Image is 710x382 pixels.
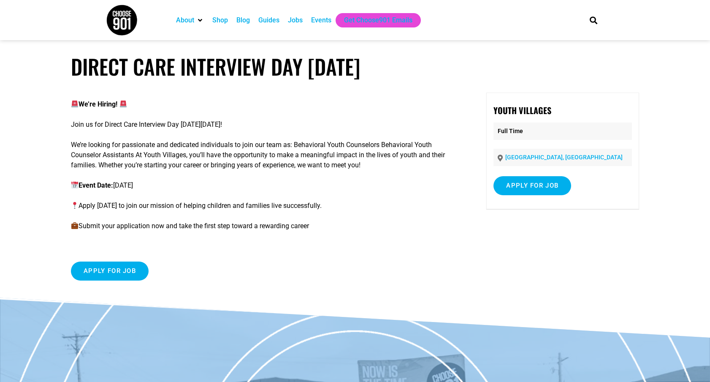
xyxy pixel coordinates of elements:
[71,202,78,209] img: 📍
[493,176,571,195] input: Apply for job
[236,15,250,25] a: Blog
[288,15,303,25] a: Jobs
[71,221,458,231] p: Submit your application now and take the first step toward a rewarding career
[258,15,279,25] a: Guides
[71,140,458,170] p: We’re looking for passionate and dedicated individuals to join our team as: Behavioral Youth Coun...
[71,262,149,281] input: Apply for job
[493,123,631,140] p: Full Time
[79,100,117,108] strong: We’re Hiring!
[71,120,458,130] p: Join us for Direct Care Interview Day [DATE][DATE]!
[505,154,623,161] a: [GEOGRAPHIC_DATA], [GEOGRAPHIC_DATA]
[311,15,331,25] a: Events
[172,13,208,27] div: About
[71,54,639,79] h1: Direct Care Interview Day [DATE]
[71,101,78,107] img: 🚨
[71,222,78,229] img: 💼
[176,15,194,25] a: About
[493,104,551,117] strong: Youth Villages
[71,182,78,188] img: 📅
[212,15,228,25] a: Shop
[587,13,601,27] div: Search
[344,15,412,25] a: Get Choose901 Emails
[172,13,575,27] nav: Main nav
[71,180,458,191] p: [DATE]
[79,181,113,189] strong: Event Date:
[71,201,458,211] p: Apply [DATE] to join our mission of helping children and families live successfully.
[120,101,127,107] img: 🚨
